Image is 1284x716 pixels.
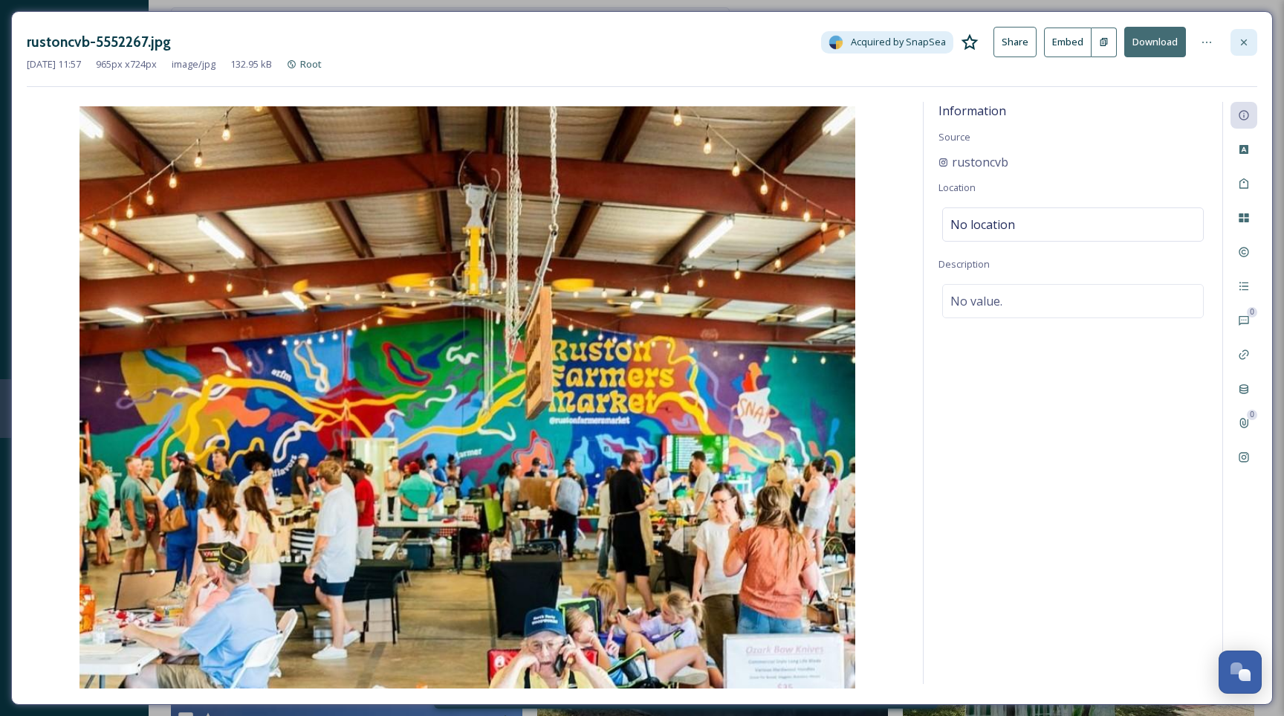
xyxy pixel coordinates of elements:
span: No location [950,216,1015,233]
a: rustoncvb [938,153,1008,171]
span: 132.95 kB [230,57,272,71]
div: 0 [1247,410,1257,420]
button: Open Chat [1219,651,1262,694]
img: rustoncvb-5552267.jpg [27,106,908,688]
button: Download [1124,27,1186,57]
span: 965 px x 724 px [96,57,157,71]
span: Description [938,257,990,271]
span: No value. [950,292,1002,310]
span: image/jpg [172,57,215,71]
span: Source [938,130,970,143]
span: Acquired by SnapSea [851,35,946,49]
h3: rustoncvb-5552267.jpg [27,31,171,53]
span: Location [938,181,976,194]
span: rustoncvb [952,153,1008,171]
div: 0 [1247,307,1257,317]
span: [DATE] 11:57 [27,57,81,71]
button: Embed [1044,28,1092,57]
span: Information [938,103,1006,119]
span: Root [300,57,322,71]
img: snapsea-logo.png [829,35,843,50]
button: Share [993,27,1037,57]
